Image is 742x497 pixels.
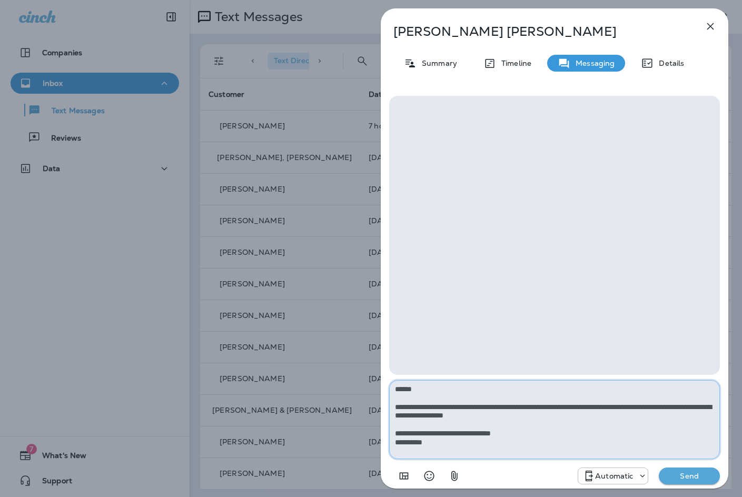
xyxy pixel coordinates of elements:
p: Timeline [496,59,531,67]
p: Messaging [570,59,615,67]
button: Select an emoji [419,465,440,486]
button: Add in a premade template [393,465,414,486]
p: Send [667,471,711,481]
p: Details [654,59,684,67]
button: Send [659,468,720,484]
p: [PERSON_NAME] [PERSON_NAME] [393,24,681,39]
p: Automatic [595,472,633,480]
p: Summary [417,59,457,67]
